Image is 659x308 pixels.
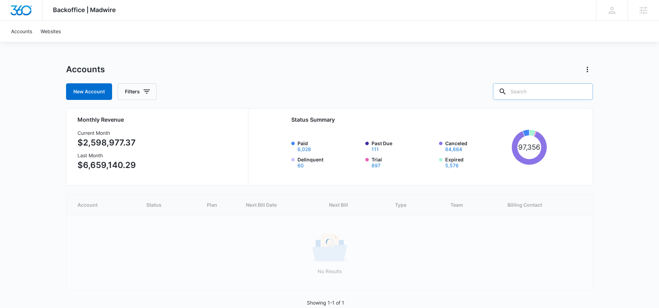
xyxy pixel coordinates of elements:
input: Search [493,83,593,100]
label: Paid [298,140,361,152]
p: $2,598,977.37 [77,137,136,149]
button: Paid [298,147,311,152]
p: $6,659,140.29 [77,159,136,171]
label: Expired [445,156,509,168]
h1: Accounts [66,64,105,75]
tspan: 97,356 [518,143,540,151]
button: Delinquent [298,163,304,168]
label: Trial [372,156,435,168]
h3: Last Month [77,152,136,159]
button: Canceled [445,147,462,152]
button: Past Due [372,147,379,152]
span: Backoffice | Madwire [53,6,116,13]
label: Canceled [445,140,509,152]
a: Accounts [7,21,36,42]
label: Past Due [372,140,435,152]
h3: Current Month [77,129,136,137]
h2: Status Summary [291,115,547,124]
a: Websites [36,21,65,42]
button: Expired [445,163,459,168]
button: Filters [118,83,157,100]
a: New Account [66,83,112,100]
h2: Monthly Revenue [77,115,240,124]
button: Actions [582,64,593,75]
label: Delinquent [298,156,361,168]
button: Trial [372,163,381,168]
p: Showing 1-1 of 1 [307,299,344,306]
